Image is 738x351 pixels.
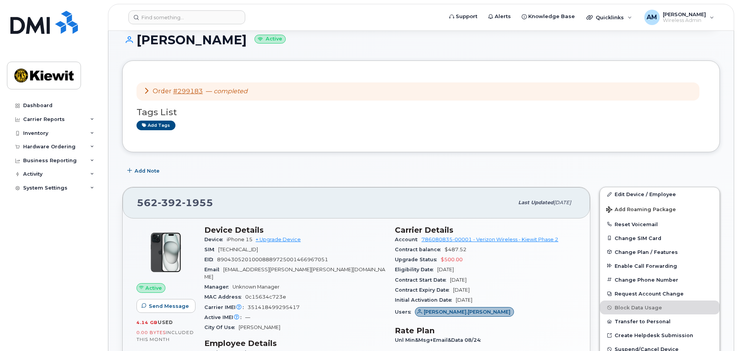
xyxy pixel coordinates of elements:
span: Email [204,267,223,272]
a: Add tags [136,121,175,130]
span: 562 [137,197,213,208]
span: used [158,319,173,325]
h3: Device Details [204,225,386,235]
a: 786080835-00001 - Verizon Wireless - Kiewit Phase 2 [421,237,558,242]
span: included this month [136,329,194,342]
span: 392 [158,197,182,208]
span: Contract Start Date [395,277,450,283]
a: Create Helpdesk Submission [600,328,719,342]
button: Send Message [136,299,195,313]
span: Enable Call Forwarding [615,263,677,269]
span: AM [647,13,657,22]
span: Unknown Manager [233,284,280,290]
button: Change Phone Number [600,273,719,287]
span: Knowledge Base [528,13,575,20]
span: Initial Activation Date [395,297,456,303]
span: Account [395,237,421,242]
span: Alerts [495,13,511,20]
span: Wireless Admin [663,17,706,24]
span: EID [204,257,217,262]
span: Add Note [135,167,160,175]
span: [TECHNICAL_ID] [218,247,258,252]
span: [PERSON_NAME] [239,324,280,330]
span: $500.00 [441,257,463,262]
span: SIM [204,247,218,252]
span: Contract balance [395,247,445,252]
h3: Employee Details [204,339,386,348]
span: [DATE] [456,297,472,303]
button: Change SIM Card [600,231,719,245]
span: [DATE] [554,200,571,205]
span: — [245,314,250,320]
span: 351418499295417 [248,304,300,310]
button: Add Note [122,164,166,178]
button: Add Roaming Package [600,201,719,217]
button: Request Account Change [600,287,719,301]
span: $487.52 [445,247,467,252]
div: Adrian Martinez [639,10,719,25]
span: [DATE] [450,277,467,283]
input: Find something... [128,10,245,24]
img: iPhone_15_Black.png [143,229,189,275]
div: Quicklinks [581,10,637,25]
span: 1955 [182,197,213,208]
em: completed [214,87,248,95]
button: Change Plan / Features [600,245,719,259]
a: + Upgrade Device [256,237,301,242]
span: [PERSON_NAME].[PERSON_NAME] [424,308,511,316]
a: Edit Device / Employee [600,187,719,201]
h3: Tags List [136,107,706,117]
span: 0c15634c723e [245,294,286,300]
a: #299183 [173,87,203,95]
span: Active [145,284,162,292]
span: Upgrade Status [395,257,441,262]
span: [PERSON_NAME] [663,11,706,17]
button: Reset Voicemail [600,217,719,231]
span: Add Roaming Package [606,207,676,214]
span: Change Plan / Features [615,249,678,255]
span: Contract Expiry Date [395,287,453,293]
span: MAC Address [204,294,245,300]
span: Last updated [518,200,554,205]
small: Active [254,35,286,44]
span: — [206,87,248,95]
span: 89043052010008889725001466967051 [217,257,328,262]
span: Order [153,87,172,95]
span: 0.00 Bytes [136,330,166,335]
span: Carrier IMEI [204,304,248,310]
a: Support [444,9,483,24]
button: Transfer to Personal [600,314,719,328]
span: Manager [204,284,233,290]
span: Active IMEI [204,314,245,320]
a: Knowledge Base [516,9,580,24]
span: Support [456,13,477,20]
button: Enable Call Forwarding [600,259,719,273]
span: Send Message [149,302,189,310]
span: Quicklinks [596,14,624,20]
iframe: Messenger Launcher [704,317,732,345]
span: [DATE] [453,287,470,293]
span: Device [204,237,227,242]
span: Eligibility Date [395,267,437,272]
button: Block Data Usage [600,301,719,314]
h3: Rate Plan [395,326,576,335]
h1: [PERSON_NAME] [122,33,720,47]
span: Users [395,309,415,315]
h3: Carrier Details [395,225,576,235]
span: [DATE] [437,267,454,272]
a: Alerts [483,9,516,24]
span: City Of Use [204,324,239,330]
span: iPhone 15 [227,237,253,242]
span: 4.14 GB [136,320,158,325]
span: Unl Min&Msg+Email&Data 08/24 [395,337,485,343]
span: [EMAIL_ADDRESS][PERSON_NAME][PERSON_NAME][DOMAIN_NAME] [204,267,385,279]
a: [PERSON_NAME].[PERSON_NAME] [415,309,514,315]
